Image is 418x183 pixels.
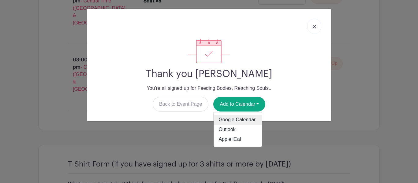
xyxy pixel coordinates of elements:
[214,134,262,144] a: Apple iCal
[214,115,262,125] a: Google Calendar
[312,25,316,28] img: close_button-5f87c8562297e5c2d7936805f587ecaba9071eb48480494691a3f1689db116b3.svg
[214,125,262,134] a: Outlook
[92,68,326,80] h2: Thank you [PERSON_NAME]
[188,39,230,63] img: signup_complete-c468d5dda3e2740ee63a24cb0ba0d3ce5d8a4ecd24259e683200fb1569d990c8.svg
[92,85,326,92] p: You're all signed up for Feeding Bodies, Reaching Souls..
[153,97,209,112] a: Back to Event Page
[213,97,265,112] button: Add to Calendar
